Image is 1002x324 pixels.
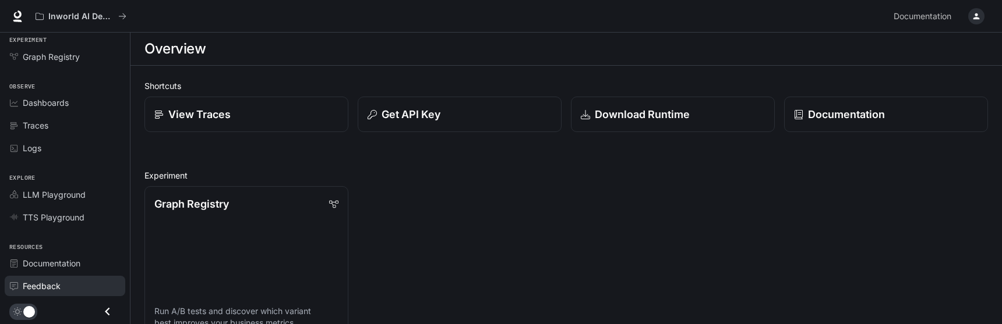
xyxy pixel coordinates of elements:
span: Feedback [23,280,61,292]
a: Download Runtime [571,97,775,132]
span: Documentation [23,257,80,269]
span: Graph Registry [23,51,80,63]
button: All workspaces [30,5,132,28]
p: Graph Registry [154,196,229,212]
button: Get API Key [358,97,562,132]
p: Get API Key [382,106,440,122]
p: Download Runtime [595,106,690,122]
a: Documentation [784,97,988,132]
p: Inworld AI Demos [48,12,114,22]
a: Logs [5,138,125,158]
p: Documentation [808,106,885,122]
a: Dashboards [5,92,125,113]
a: Documentation [5,253,125,273]
h2: Shortcuts [144,80,988,92]
span: LLM Playground [23,188,86,201]
a: Traces [5,115,125,136]
span: Traces [23,119,48,131]
span: Dashboards [23,97,69,109]
a: Feedback [5,276,125,296]
button: Close drawer [94,300,121,323]
h1: Overview [144,37,206,60]
span: Dark mode toggle [23,305,35,318]
span: TTS Playground [23,211,84,223]
span: Logs [23,142,41,154]
a: Documentation [889,5,960,28]
a: TTS Playground [5,207,125,227]
h2: Experiment [144,169,988,181]
span: Documentation [894,9,951,24]
a: View Traces [144,97,348,132]
p: View Traces [168,106,231,122]
a: Graph Registry [5,47,125,67]
a: LLM Playground [5,184,125,205]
